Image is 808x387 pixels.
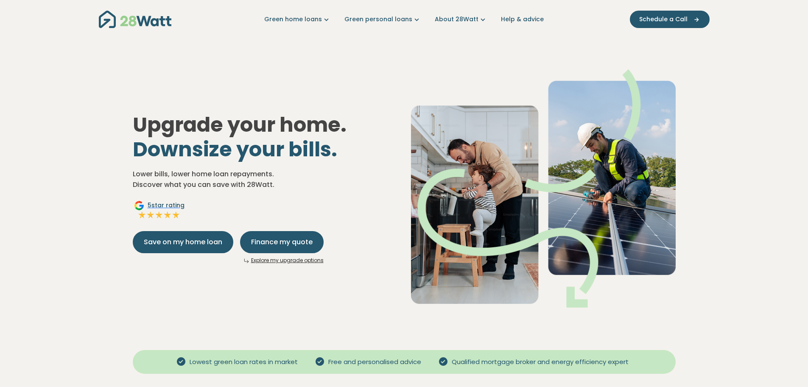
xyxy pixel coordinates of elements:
a: About 28Watt [435,15,487,24]
a: Green home loans [264,15,331,24]
a: Google5star ratingFull starFull starFull starFull starFull star [133,201,186,221]
h1: Upgrade your home. [133,113,397,161]
span: Finance my quote [251,237,313,247]
img: Google [134,201,144,211]
img: Full star [146,211,155,219]
img: Full star [155,211,163,219]
img: Full star [138,211,146,219]
button: Finance my quote [240,231,324,253]
span: Schedule a Call [639,15,688,24]
img: Dad helping toddler [411,69,676,308]
a: Help & advice [501,15,544,24]
a: Green personal loans [344,15,421,24]
span: Save on my home loan [144,237,222,247]
span: 5 star rating [148,201,185,210]
button: Schedule a Call [630,11,710,28]
button: Save on my home loan [133,231,233,253]
span: Free and personalised advice [325,357,425,367]
nav: Main navigation [99,8,710,30]
span: Qualified mortgage broker and energy efficiency expert [448,357,632,367]
img: 28Watt [99,11,171,28]
p: Lower bills, lower home loan repayments. Discover what you can save with 28Watt. [133,169,397,190]
img: Full star [163,211,172,219]
span: Lowest green loan rates in market [186,357,301,367]
span: Downsize your bills. [133,135,337,164]
a: Explore my upgrade options [251,257,324,264]
img: Full star [172,211,180,219]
